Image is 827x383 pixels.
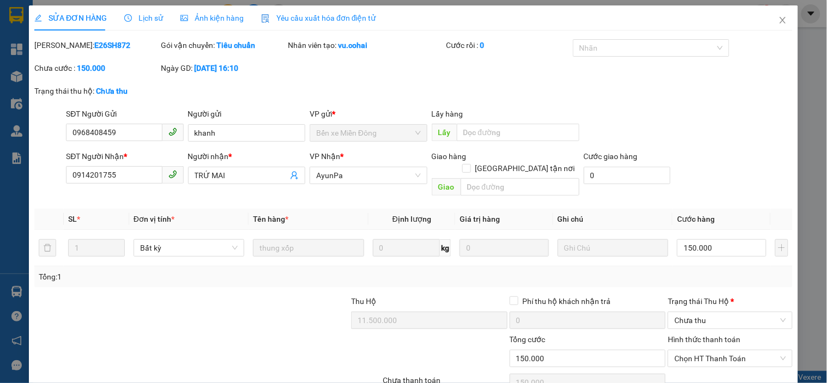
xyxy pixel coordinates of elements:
div: Chưa cước : [34,62,159,74]
span: kg [440,239,451,257]
input: Ghi Chú [558,239,668,257]
span: Lấy [432,124,457,141]
th: Ghi chú [553,209,673,230]
div: VP gửi [310,108,427,120]
span: Ảnh kiện hàng [180,14,244,22]
span: Giá trị hàng [460,215,500,223]
div: Trạng thái Thu Hộ [668,295,792,307]
span: Chưa thu [674,312,786,329]
div: Người gửi [188,108,305,120]
input: Dọc đường [457,124,579,141]
span: edit [34,14,42,22]
div: Nhân viên tạo: [288,39,444,51]
div: Người nhận [188,150,305,162]
div: Ngày GD: [161,62,286,74]
span: Chọn HT Thanh Toán [674,350,786,367]
span: SỬA ĐƠN HÀNG [34,14,107,22]
input: VD: Bàn, Ghế [253,239,364,257]
b: 150.000 [77,64,105,72]
b: [DATE] 16:10 [195,64,239,72]
span: Yêu cầu xuất hóa đơn điện tử [261,14,376,22]
span: picture [180,14,188,22]
span: Phí thu hộ khách nhận trả [518,295,615,307]
span: Lấy hàng [432,110,463,118]
span: phone [168,127,177,136]
b: vu.cohai [338,41,367,50]
span: Tổng cước [510,335,546,344]
button: Close [768,5,798,36]
span: AyunPa [316,167,420,184]
img: icon [261,14,270,23]
input: Dọc đường [461,178,579,196]
span: Bất kỳ [140,240,238,256]
input: 0 [460,239,549,257]
div: Trạng thái thu hộ: [34,85,191,97]
span: close [778,16,787,25]
div: SĐT Người Nhận [66,150,183,162]
span: [GEOGRAPHIC_DATA] tận nơi [471,162,579,174]
div: SĐT Người Gửi [66,108,183,120]
span: Bến xe Miền Đông [316,125,420,141]
label: Cước giao hàng [584,152,638,161]
label: Hình thức thanh toán [668,335,740,344]
span: Giao [432,178,461,196]
div: Cước rồi : [446,39,571,51]
span: Định lượng [393,215,431,223]
b: Chưa thu [96,87,128,95]
span: Thu Hộ [351,297,376,306]
span: phone [168,170,177,179]
div: Tổng: 1 [39,271,320,283]
span: user-add [290,171,299,180]
input: Cước giao hàng [584,167,671,184]
span: Giao hàng [432,152,467,161]
span: Tên hàng [253,215,288,223]
button: delete [39,239,56,257]
span: Lịch sử [124,14,163,22]
span: SL [68,215,77,223]
span: Đơn vị tính [134,215,174,223]
b: 0 [480,41,485,50]
button: plus [775,239,788,257]
span: VP Nhận [310,152,340,161]
b: Tiêu chuẩn [217,41,256,50]
div: [PERSON_NAME]: [34,39,159,51]
div: Gói vận chuyển: [161,39,286,51]
span: clock-circle [124,14,132,22]
span: Cước hàng [677,215,715,223]
b: E26SH872 [94,41,130,50]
